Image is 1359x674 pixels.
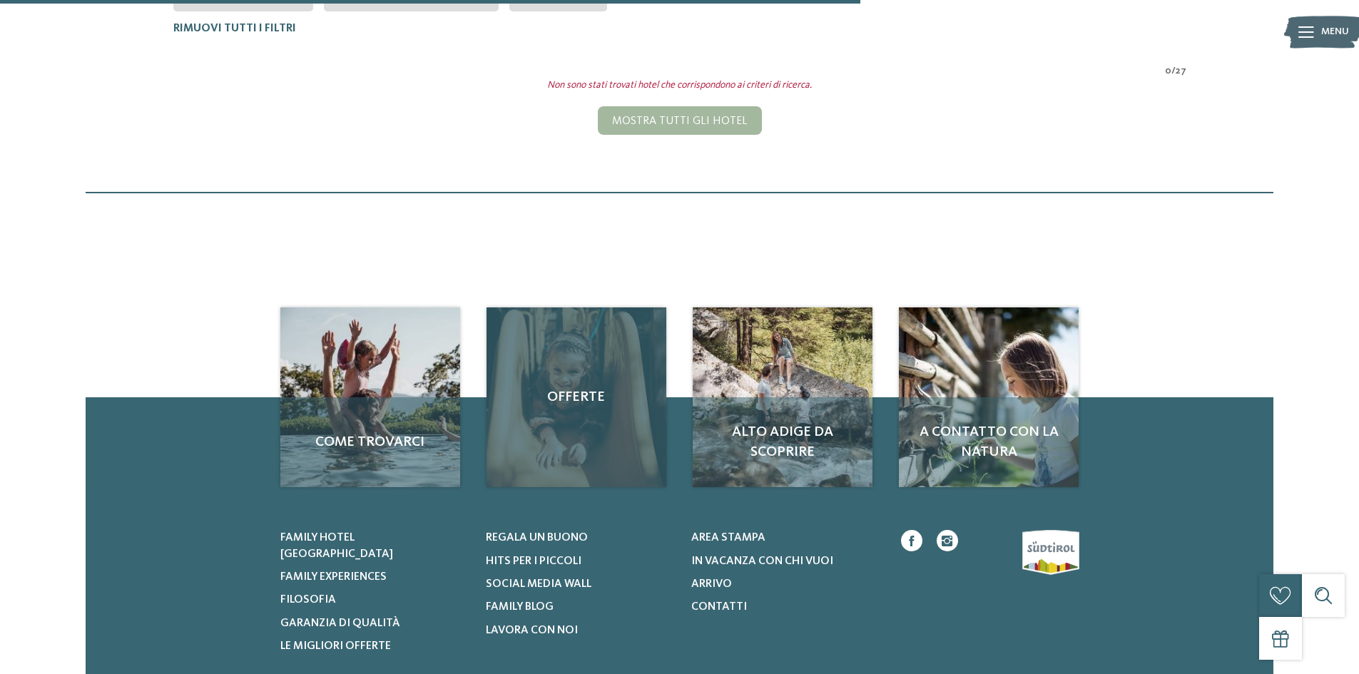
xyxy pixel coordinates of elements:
[691,553,879,569] a: In vacanza con chi vuoi
[280,530,468,562] a: Family hotel [GEOGRAPHIC_DATA]
[280,640,391,652] span: Le migliori offerte
[486,623,673,638] a: Lavora con noi
[280,532,393,559] span: Family hotel [GEOGRAPHIC_DATA]
[280,638,468,654] a: Le migliori offerte
[163,78,1197,93] div: Non sono stati trovati hotel che corrispondono ai criteri di ricerca.
[280,569,468,585] a: Family experiences
[486,576,673,592] a: Social Media Wall
[691,576,879,592] a: Arrivo
[691,599,879,615] a: Contatti
[486,532,588,543] span: Regala un buono
[1165,64,1171,78] span: 0
[486,601,554,613] span: Family Blog
[280,616,468,631] a: Garanzia di qualità
[707,422,858,462] span: Alto Adige da scoprire
[280,592,468,608] a: Filosofia
[501,387,652,407] span: Offerte
[486,553,673,569] a: Hits per i piccoli
[899,307,1079,487] a: Cercate un hotel per famiglie? Qui troverete solo i migliori! A contatto con la natura
[691,578,732,590] span: Arrivo
[691,556,833,567] span: In vacanza con chi vuoi
[295,432,446,452] span: Come trovarci
[280,571,387,583] span: Family experiences
[1171,64,1176,78] span: /
[899,307,1079,487] img: Cercate un hotel per famiglie? Qui troverete solo i migliori!
[486,599,673,615] a: Family Blog
[693,307,872,487] img: Cercate un hotel per famiglie? Qui troverete solo i migliori!
[173,23,296,34] span: Rimuovi tutti i filtri
[280,618,400,629] span: Garanzia di qualità
[280,307,460,487] a: Cercate un hotel per famiglie? Qui troverete solo i migliori! Come trovarci
[1176,64,1186,78] span: 27
[486,556,581,567] span: Hits per i piccoli
[486,625,578,636] span: Lavora con noi
[691,532,765,543] span: Area stampa
[280,594,336,606] span: Filosofia
[693,307,872,487] a: Cercate un hotel per famiglie? Qui troverete solo i migliori! Alto Adige da scoprire
[691,601,747,613] span: Contatti
[913,422,1064,462] span: A contatto con la natura
[487,307,666,487] a: Cercate un hotel per famiglie? Qui troverete solo i migliori! Offerte
[486,578,591,590] span: Social Media Wall
[598,106,762,135] div: Mostra tutti gli hotel
[486,530,673,546] a: Regala un buono
[691,530,879,546] a: Area stampa
[280,307,460,487] img: Cercate un hotel per famiglie? Qui troverete solo i migliori!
